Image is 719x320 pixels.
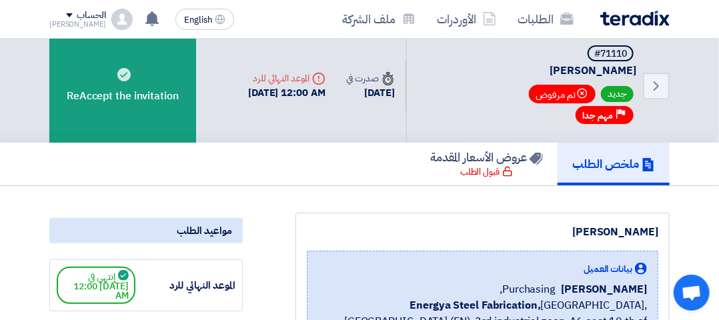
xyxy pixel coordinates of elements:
[426,3,507,35] a: الأوردرات
[584,262,632,276] span: بيانات العميل
[601,86,634,102] span: جديد
[582,109,613,122] span: مهم جدا
[184,15,212,25] span: English
[460,165,513,179] div: قبول الطلب
[307,224,658,240] div: [PERSON_NAME]
[507,3,584,35] a: الطلبات
[49,218,243,243] div: مواعيد الطلب
[416,143,558,185] a: عروض الأسعار المقدمة قبول الطلب
[423,64,636,78] span: [PERSON_NAME]
[558,143,670,185] a: ملخص الطلب
[57,267,135,304] span: إنتهي في [DATE] 12:00 AM
[674,275,710,311] div: Open chat
[248,85,325,101] div: [DATE] 12:00 AM
[572,156,655,171] h5: ملخص الطلب
[49,29,196,143] div: ReAccept the invitation
[248,71,325,85] div: الموعد النهائي للرد
[347,85,395,101] div: [DATE]
[529,85,596,103] span: تم مرفوض
[77,10,105,21] div: الحساب
[111,9,133,30] img: profile_test.png
[135,278,235,293] div: الموعد النهائي للرد
[500,281,556,297] span: Purchasing,
[423,45,636,78] h5: رولمان بلي
[594,49,627,59] div: #71110
[410,297,540,313] b: Energya Steel Fabrication,
[561,281,647,297] span: [PERSON_NAME]
[600,11,670,26] img: Teradix logo
[49,21,106,28] div: [PERSON_NAME]
[331,3,426,35] a: ملف الشركة
[347,71,395,85] div: صدرت في
[430,149,543,165] h5: عروض الأسعار المقدمة
[175,9,234,30] button: English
